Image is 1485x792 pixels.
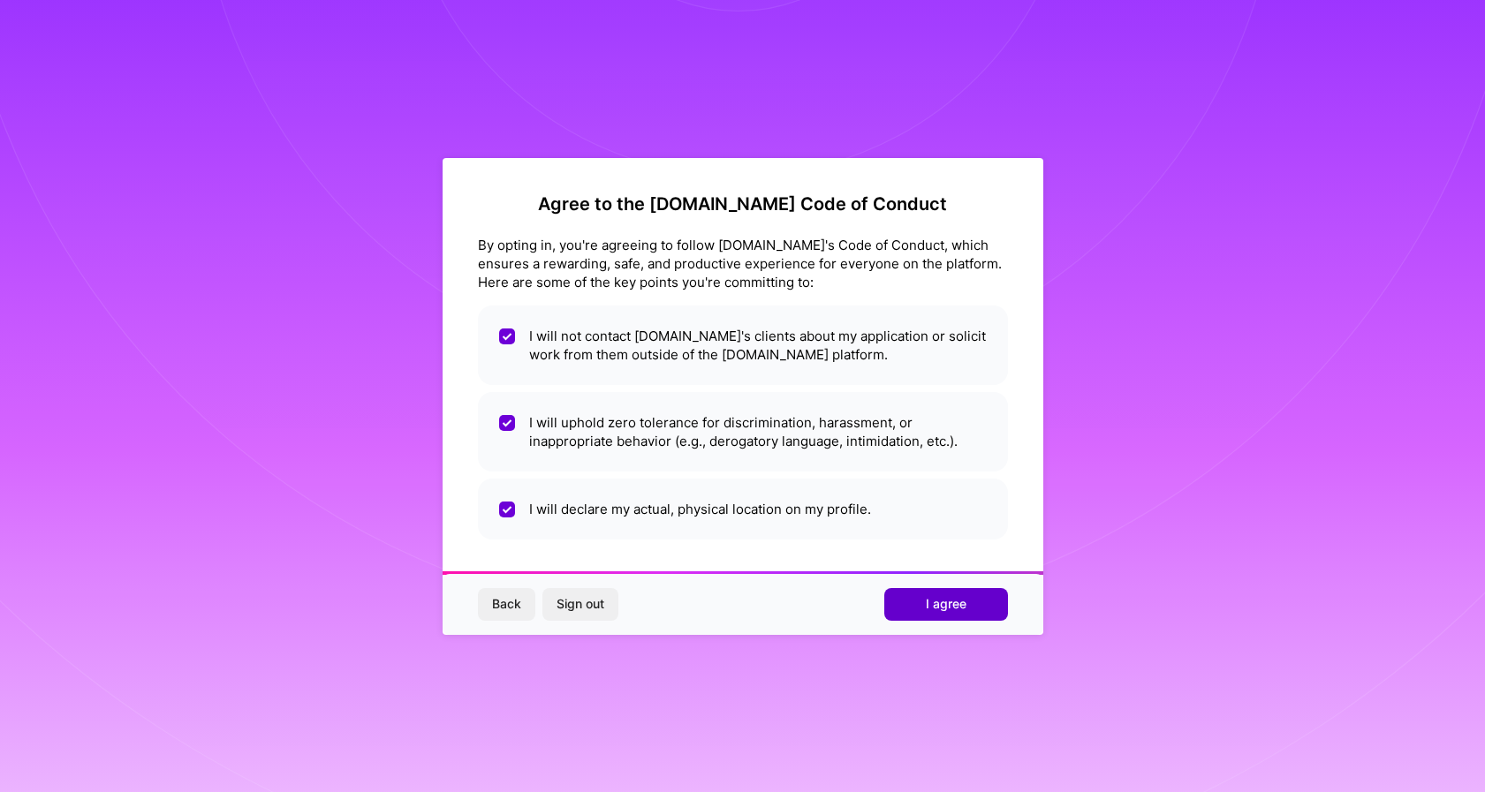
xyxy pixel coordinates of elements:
[478,588,535,620] button: Back
[884,588,1008,620] button: I agree
[926,595,966,613] span: I agree
[478,236,1008,291] div: By opting in, you're agreeing to follow [DOMAIN_NAME]'s Code of Conduct, which ensures a rewardin...
[478,479,1008,539] li: I will declare my actual, physical location on my profile.
[478,392,1008,471] li: I will uphold zero tolerance for discrimination, harassment, or inappropriate behavior (e.g., der...
[478,305,1008,385] li: I will not contact [DOMAIN_NAME]'s clients about my application or solicit work from them outside...
[542,588,618,620] button: Sign out
[492,595,521,613] span: Back
[478,193,1008,215] h2: Agree to the [DOMAIN_NAME] Code of Conduct
[557,595,604,613] span: Sign out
